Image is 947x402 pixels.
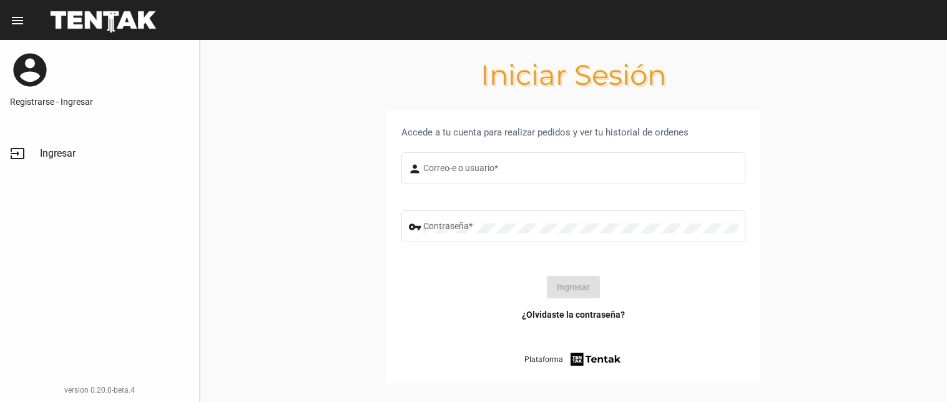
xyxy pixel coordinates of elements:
mat-icon: person [408,162,423,177]
button: Ingresar [547,276,600,298]
span: Plataforma [524,353,563,366]
div: Accede a tu cuenta para realizar pedidos y ver tu historial de ordenes [401,125,745,140]
mat-icon: input [10,146,25,161]
mat-icon: vpn_key [408,220,423,235]
div: version 0.20.0-beta.4 [10,384,189,396]
span: Ingresar [40,147,76,160]
a: ¿Olvidaste la contraseña? [522,308,625,321]
mat-icon: menu [10,13,25,28]
img: tentak-firm.png [569,351,622,368]
a: Registrarse - Ingresar [10,96,189,108]
mat-icon: account_circle [10,50,50,90]
h1: Iniciar Sesión [200,65,947,85]
a: Plataforma [524,351,622,368]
